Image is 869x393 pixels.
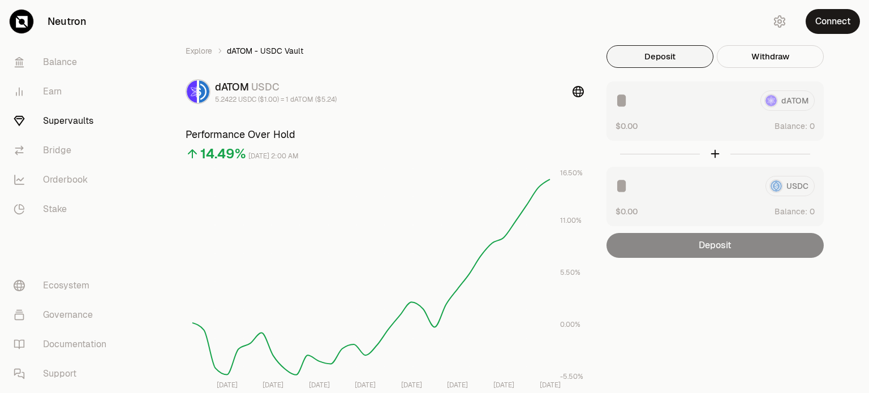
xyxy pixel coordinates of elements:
[5,47,122,77] a: Balance
[560,216,582,225] tspan: 11.00%
[447,381,468,390] tspan: [DATE]
[251,80,279,93] span: USDC
[5,77,122,106] a: Earn
[227,45,303,57] span: dATOM - USDC Vault
[217,381,238,390] tspan: [DATE]
[355,381,376,390] tspan: [DATE]
[248,150,299,163] div: [DATE] 2:00 AM
[5,330,122,359] a: Documentation
[215,79,337,95] div: dATOM
[401,381,422,390] tspan: [DATE]
[309,381,330,390] tspan: [DATE]
[186,45,584,57] nav: breadcrumb
[199,80,209,103] img: USDC Logo
[806,9,860,34] button: Connect
[606,45,713,68] button: Deposit
[200,145,246,163] div: 14.49%
[5,165,122,195] a: Orderbook
[5,106,122,136] a: Supervaults
[560,169,583,178] tspan: 16.50%
[263,381,283,390] tspan: [DATE]
[560,372,583,381] tspan: -5.50%
[5,300,122,330] a: Governance
[5,136,122,165] a: Bridge
[186,45,212,57] a: Explore
[717,45,824,68] button: Withdraw
[5,359,122,388] a: Support
[5,271,122,300] a: Ecosystem
[215,95,337,104] div: 5.2422 USDC ($1.00) = 1 dATOM ($5.24)
[560,320,580,329] tspan: 0.00%
[616,120,638,132] button: $0.00
[775,206,807,217] span: Balance:
[186,127,584,142] h3: Performance Over Hold
[616,205,638,217] button: $0.00
[493,381,514,390] tspan: [DATE]
[560,268,580,277] tspan: 5.50%
[187,80,197,103] img: dATOM Logo
[540,381,561,390] tspan: [DATE]
[5,195,122,224] a: Stake
[775,120,807,132] span: Balance:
